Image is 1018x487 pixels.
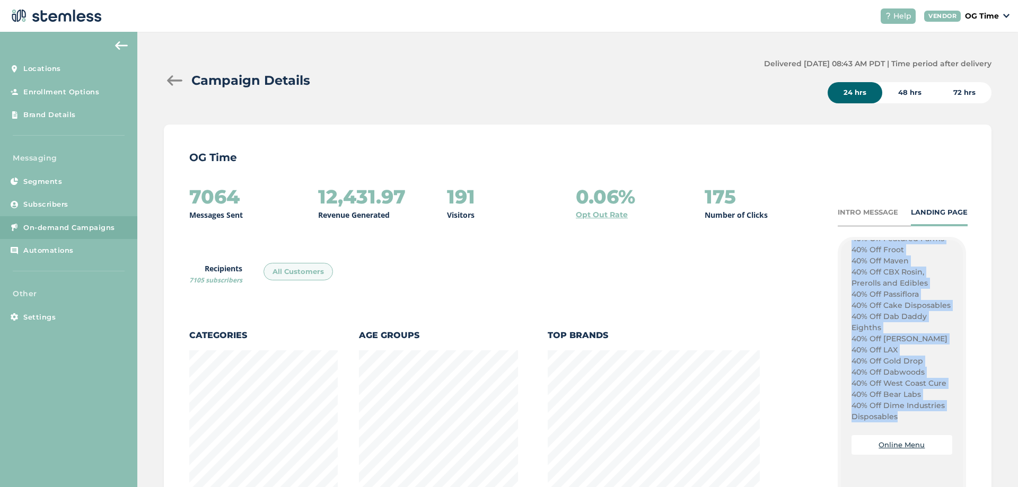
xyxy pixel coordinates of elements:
[8,5,102,26] img: logo-dark-0685b13c.svg
[1003,14,1010,18] img: icon_down-arrow-small-66adaf34.svg
[23,176,62,187] span: Segments
[965,11,999,22] p: OG Time
[548,329,760,342] label: Top Brands
[838,207,898,218] div: INTRO MESSAGE
[852,267,952,289] p: 40% Off CBX Rosin, Prerolls and Edibles
[189,329,338,342] label: Categories
[852,367,952,378] p: 40% Off Dabwoods
[189,263,242,285] label: Recipients
[879,440,925,449] a: Online Menu
[924,11,961,22] div: VENDOR
[189,209,243,220] p: Messages Sent
[23,245,74,256] span: Automations
[885,13,891,19] img: icon-help-white-03924b79.svg
[191,71,310,90] h2: Campaign Details
[23,110,76,120] span: Brand Details
[705,186,736,207] h2: 175
[576,186,635,207] h2: 0.06%
[318,209,390,220] p: Revenue Generated
[852,300,952,311] p: 40% Off Cake Disposables
[852,311,952,333] p: 40% Off Dab Daddy Eighths
[576,209,628,220] a: Opt Out Rate
[23,64,61,74] span: Locations
[852,344,952,356] p: 40% Off LAX
[852,255,952,267] p: 40% Off Maven
[189,276,242,285] span: 7105 subscribers
[852,289,952,300] p: 40% Off Passiflora
[852,378,952,389] p: 40% Off West Coast Cure
[318,186,406,207] h2: 12,431.97
[764,58,991,69] label: Delivered [DATE] 08:43 AM PDT | Time period after delivery
[911,207,968,218] div: LANDING PAGE
[264,263,333,281] div: All Customers
[893,11,911,22] span: Help
[965,436,1018,487] iframe: Chat Widget
[882,82,937,103] div: 48 hrs
[189,150,966,165] p: OG Time
[23,87,99,98] span: Enrollment Options
[23,199,68,210] span: Subscribers
[937,82,991,103] div: 72 hrs
[359,329,518,342] label: Age Groups
[852,389,952,400] p: 40% Off Bear Labs
[828,82,882,103] div: 24 hrs
[705,209,768,220] p: Number of Clicks
[115,41,128,50] img: icon-arrow-back-accent-c549486e.svg
[852,400,952,422] p: 40% Off Dime Industries Disposables
[852,333,952,344] p: 40% Off [PERSON_NAME]
[852,356,952,367] p: 40% Off Gold Drop
[852,244,952,255] p: 40% Off Froot
[189,186,240,207] h2: 7064
[447,186,475,207] h2: 191
[447,209,475,220] p: Visitors
[23,223,115,233] span: On-demand Campaigns
[23,312,56,323] span: Settings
